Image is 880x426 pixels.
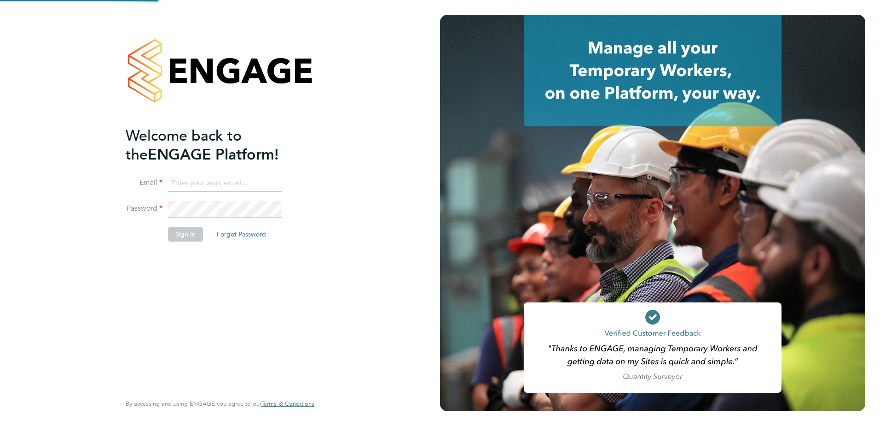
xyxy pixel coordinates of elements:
button: Forgot Password [209,227,273,242]
a: Terms & Conditions [261,400,314,408]
label: Password [126,204,162,213]
h2: ENGAGE Platform! [126,126,305,164]
label: Email [126,178,162,188]
span: Welcome back to the [126,127,242,164]
span: Terms & Conditions [261,400,314,408]
span: By accessing and using ENGAGE you agree to our [126,400,314,408]
button: Sign In [168,227,203,242]
input: Enter your work email... [168,175,282,192]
